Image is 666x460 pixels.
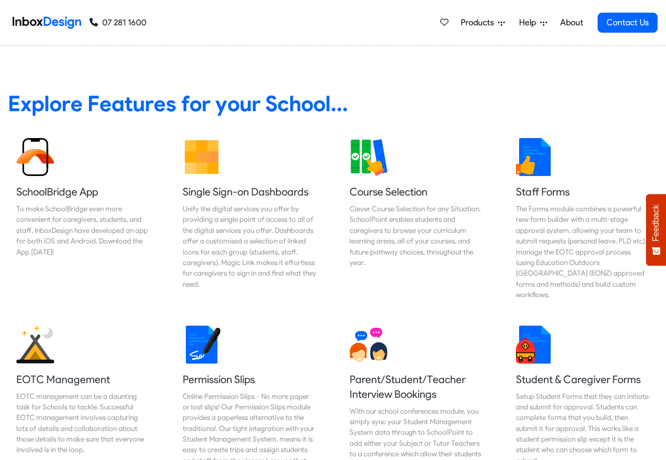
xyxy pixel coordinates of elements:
[350,326,387,364] img: 2022_01_13_icon_conversation.svg
[16,391,150,455] div: EOTC management can be a daunting task for Schools to tackle. Successful EOTC management involves...
[515,12,551,33] a: Help
[350,203,483,268] div: Clever Course Selection for any Situation. SchoolPoint enables students and caregivers to browse ...
[557,12,586,33] a: About
[651,204,661,241] span: Feedback
[350,184,483,199] h5: Course Selection
[16,372,150,387] h5: EOTC Management
[646,194,666,266] button: Feedback - Show survey
[461,16,498,29] span: Products
[183,203,316,289] div: Unify the digital services you offer by providing a single point of access to all of the digital ...
[183,372,316,387] h5: Permission Slips
[341,130,492,309] a: Course Selection Clever Course Selection for any Situation. SchoolPoint enables students and care...
[516,184,650,199] h5: Staff Forms
[8,90,658,117] heading: Explore Features for your School...
[183,184,316,199] h5: Single Sign-on Dashboards
[183,138,221,176] img: 2022_01_13_icon_grid.svg
[350,372,483,402] h5: Parent/Student/Teacher Interview Bookings
[16,326,54,364] img: 2022_01_25_icon_eonz.svg
[350,138,387,176] img: 2022_01_13_icon_course_selection.svg
[174,130,325,309] a: Single Sign-on Dashboards Unify the digital services you offer by providing a single point of acc...
[519,16,540,29] span: Help
[508,130,658,309] a: Staff Forms The Forms module combines a powerful new form builder with a multi-stage approval sys...
[516,203,650,300] div: The Forms module combines a powerful new form builder with a multi-stage approval system, allowin...
[16,138,54,176] img: 2022_01_13_icon_sb_app.svg
[516,326,554,364] img: 2022_01_13_icon_student_form.svg
[598,13,658,33] a: Contact Us
[516,138,554,176] img: 2022_01_13_icon_thumbsup.svg
[456,12,509,33] a: Products
[90,16,146,29] a: 07 281 1600
[16,184,150,199] h5: SchoolBridge App
[183,326,221,364] img: 2022_01_18_icon_signature.svg
[8,130,158,309] a: SchoolBridge App To make SchoolBridge even more convenient for caregivers, students, and staff, I...
[16,203,150,257] div: To make SchoolBridge even more convenient for caregivers, students, and staff, InboxDesign have d...
[516,372,650,387] h5: Student & Caregiver Forms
